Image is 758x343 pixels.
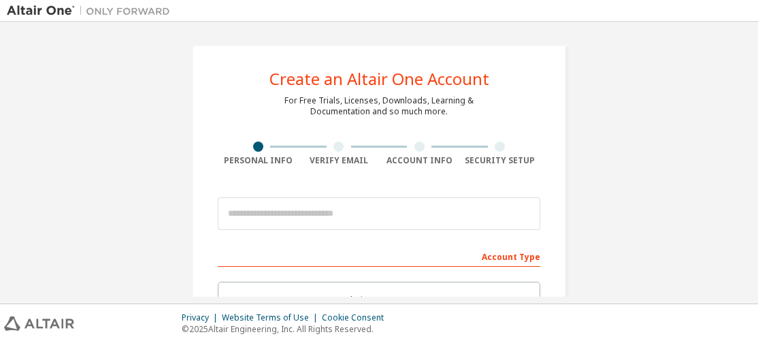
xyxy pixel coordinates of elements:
div: Account Type [218,245,540,267]
img: Altair One [7,4,177,18]
div: Privacy [182,312,222,323]
p: © 2025 Altair Engineering, Inc. All Rights Reserved. [182,323,392,335]
div: Altair Customers [227,291,531,310]
div: Cookie Consent [322,312,392,323]
div: Account Info [379,155,460,166]
div: Website Terms of Use [222,312,322,323]
div: Create an Altair One Account [269,71,489,87]
div: Security Setup [460,155,541,166]
div: Verify Email [299,155,380,166]
img: altair_logo.svg [4,316,74,331]
div: Personal Info [218,155,299,166]
div: For Free Trials, Licenses, Downloads, Learning & Documentation and so much more. [284,95,474,117]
